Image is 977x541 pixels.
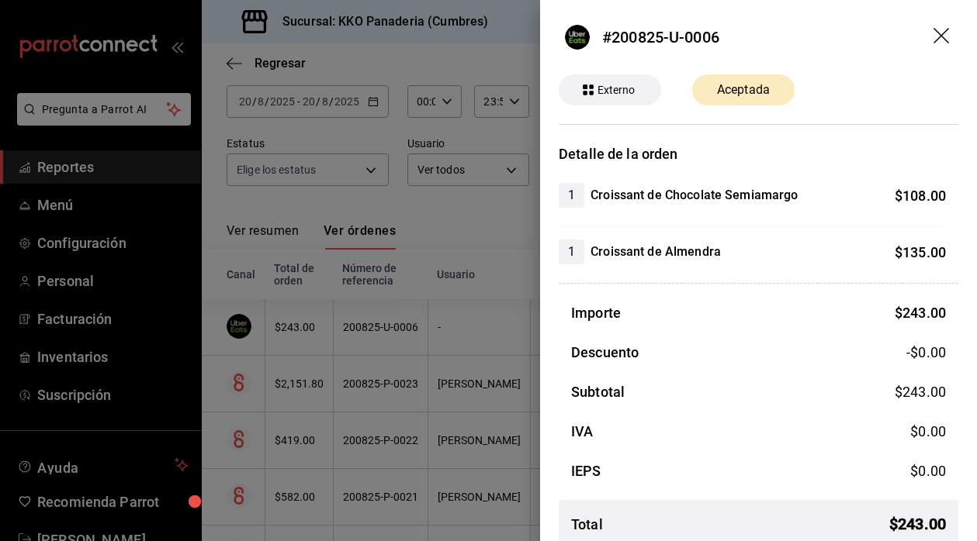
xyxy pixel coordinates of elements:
div: #200825-U-0006 [602,26,719,49]
h3: Total [571,514,603,535]
h3: Descuento [571,342,639,363]
span: $ 243.00 [895,384,946,400]
h3: Detalle de la orden [559,143,958,164]
span: $ 243.00 [895,305,946,321]
h4: Croissant de Almendra [591,243,721,261]
h3: IEPS [571,460,601,481]
h3: Subtotal [571,381,625,402]
span: -$0.00 [906,342,946,363]
span: $ 243.00 [889,512,946,536]
h3: Importe [571,302,621,323]
span: 1 [559,186,584,205]
span: $ 0.00 [910,423,946,439]
span: $ 108.00 [895,188,946,204]
button: drag [934,28,952,47]
span: Aceptada [708,81,779,99]
span: $ 135.00 [895,244,946,260]
span: 1 [559,243,584,261]
h3: IVA [571,421,593,442]
span: Externo [591,82,642,98]
span: $ 0.00 [910,463,946,479]
h4: Croissant de Chocolate Semiamargo [591,186,798,205]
